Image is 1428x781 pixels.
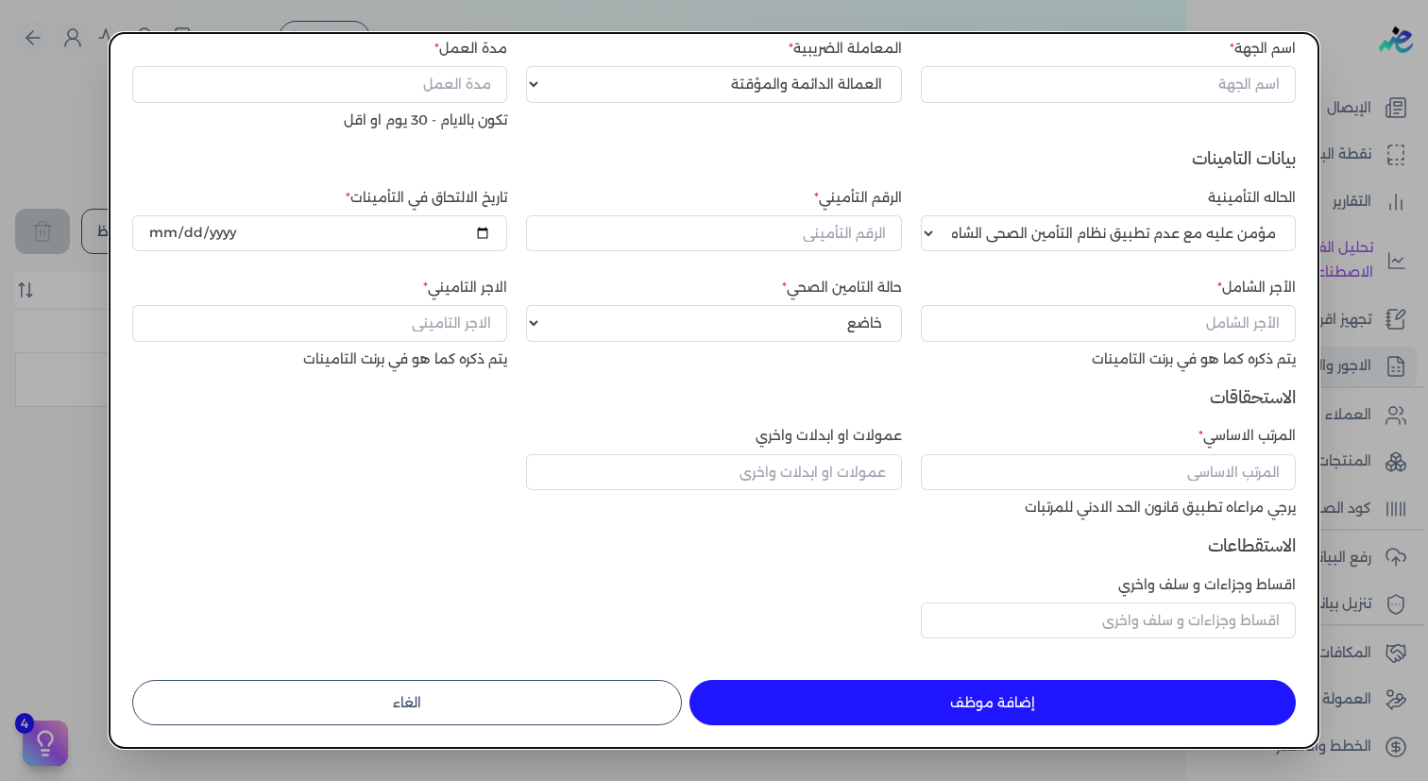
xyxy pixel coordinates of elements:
[756,427,902,444] label: عمولات او ابدلات واخري
[431,40,507,57] label: مدة العمل
[342,189,507,206] label: تاريخ الالتحاق في التأمينات
[132,110,507,130] div: تكون بالايام - 30 يوم او اقل
[132,349,507,369] div: يتم ذكره كما هو في برنت التامينات
[132,680,682,725] button: الغاء
[132,66,507,102] input: مدة العمل
[921,349,1296,369] div: يتم ذكره كما هو في برنت التامينات
[132,305,507,341] input: الاجر التاميني
[921,498,1296,518] div: يرجي مراعاه تطبيق قانون الحد الادني للمرتبات
[1118,576,1296,593] label: اقساط وجزاءات و سلف واخري
[778,279,902,296] label: حالة التامين الصحي
[921,305,1296,341] input: الأجر الشامل
[132,130,1296,188] h4: بيانات التامينات
[921,66,1296,102] input: اسم الجهة
[132,369,1296,427] h4: الاستحقاقات
[785,40,902,57] label: المعاملة الضريبية
[526,215,901,251] input: الرقم التأميني
[132,518,1296,575] h4: الاستقطاعات
[921,454,1296,490] input: المرتب الاساسي
[132,215,507,251] input: تاريخ الالتحاق في التأمينات
[689,680,1296,725] button: إضافة موظف
[419,279,507,296] label: الاجر التاميني
[810,189,902,206] label: الرقم التأميني
[526,454,901,490] input: عمولات او ابدلات واخري
[921,603,1296,638] input: اقساط وجزاءات و سلف واخري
